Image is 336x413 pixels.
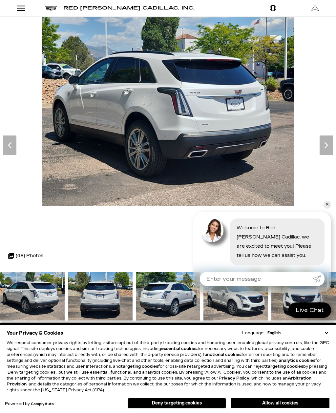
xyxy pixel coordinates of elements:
[200,218,223,242] img: Agent profile photo
[63,6,195,10] a: Red [PERSON_NAME] Cadillac, Inc.
[231,398,329,408] button: Allow all cookies
[7,340,329,393] p: We respect consumer privacy rights by letting visitors opt out of third-party tracking cookies an...
[136,272,200,320] img: New 2025 Crystal White Tricoat Cadillac Sport image 13
[63,5,195,11] span: Red [PERSON_NAME] Cadillac, Inc.
[202,352,241,357] strong: functional cookies
[230,218,325,265] div: Welcome to Red [PERSON_NAME] Cadillac, we are excited to meet you! Please tell us how we can assi...
[266,364,303,369] strong: targeting cookies
[242,331,264,335] div: Language:
[121,364,158,369] strong: targeting cookies
[266,330,329,336] select: Language Select
[45,6,57,10] img: Cadillac logo
[68,272,133,320] img: New 2025 Crystal White Tricoat Cadillac Sport image 12
[5,248,47,264] div: (48) Photos
[5,402,54,406] div: Powered by
[313,272,325,286] a: Submit
[3,135,16,155] div: Previous
[279,358,315,363] strong: analytics cookies
[161,346,198,351] strong: essential cookies
[288,302,331,318] a: Live Chat
[7,328,63,338] span: Your Privacy & Cookies
[200,272,313,286] input: Enter your message
[128,398,226,408] button: Deny targeting cookies
[203,272,268,320] img: New 2025 Crystal White Tricoat Cadillac Sport image 14
[219,376,249,381] u: Privacy Policy
[271,272,336,320] img: New 2025 Crystal White Tricoat Cadillac Sport image 15
[31,402,54,406] a: ComplyAuto
[292,306,327,314] span: Live Chat
[320,135,333,155] div: Next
